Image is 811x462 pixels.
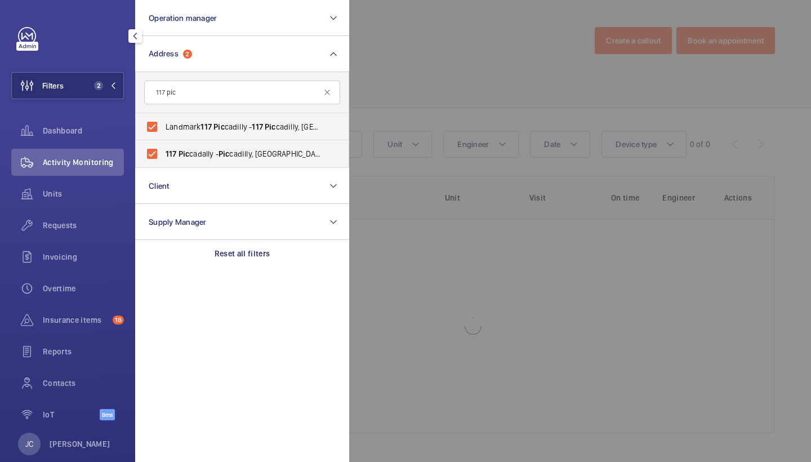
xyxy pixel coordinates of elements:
span: Overtime [43,283,124,294]
span: Filters [42,80,64,91]
span: 2 [94,81,103,90]
span: Reports [43,346,124,357]
span: Dashboard [43,125,124,136]
span: Invoicing [43,251,124,263]
button: Filters2 [11,72,124,99]
span: Units [43,188,124,199]
p: JC [25,438,33,450]
span: Beta [100,409,115,420]
span: Activity Monitoring [43,157,124,168]
p: [PERSON_NAME] [50,438,110,450]
span: Insurance items [43,314,108,326]
span: Requests [43,220,124,231]
span: 18 [113,316,124,325]
span: Contacts [43,377,124,389]
span: IoT [43,409,100,420]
